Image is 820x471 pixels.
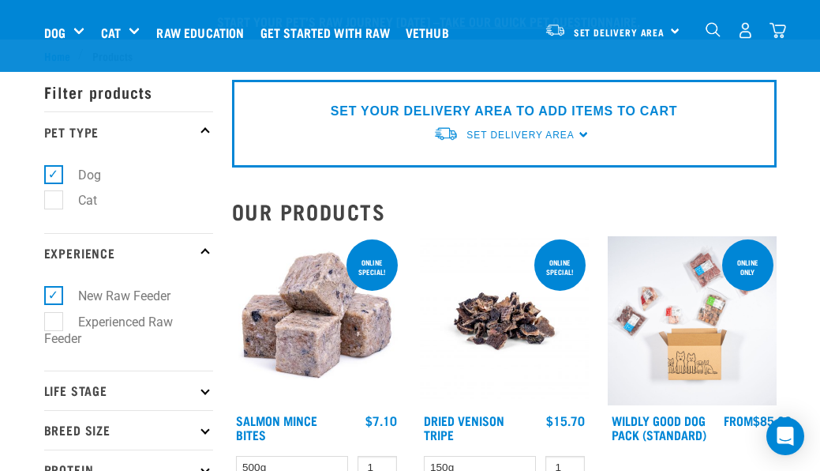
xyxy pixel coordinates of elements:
[346,251,398,284] div: ONLINE SPECIAL!
[724,416,753,424] span: FROM
[546,413,585,428] div: $15.70
[766,417,804,455] div: Open Intercom Messenger
[574,29,665,35] span: Set Delivery Area
[365,413,397,428] div: $7.10
[433,126,459,142] img: van-moving.png
[722,251,773,284] div: Online Only
[545,23,566,37] img: van-moving.png
[152,1,256,64] a: Raw Education
[44,23,66,42] a: Dog
[608,236,777,405] img: Dog 0 2sec
[424,416,504,438] a: Dried Venison Tripe
[44,111,213,151] p: Pet Type
[53,190,103,210] label: Cat
[232,199,777,224] h2: Our Products
[236,416,317,438] a: Salmon Mince Bites
[706,22,721,37] img: home-icon-1@2x.png
[53,165,107,185] label: Dog
[53,286,177,306] label: New Raw Feeder
[232,236,401,405] img: 1141 Salmon Mince 01
[331,102,677,121] p: SET YOUR DELIVERY AREA TO ADD ITEMS TO CART
[737,22,754,39] img: user.png
[44,72,213,111] p: Filter products
[769,22,786,39] img: home-icon@2x.png
[612,416,706,438] a: Wildly Good Dog Pack (Standard)
[466,130,574,141] span: Set Delivery Area
[44,371,213,410] p: Life Stage
[101,23,121,42] a: Cat
[534,251,586,284] div: ONLINE SPECIAL!
[724,413,792,428] div: $85.90
[44,233,213,273] p: Experience
[256,1,402,64] a: Get started with Raw
[402,1,461,64] a: Vethub
[420,236,589,405] img: Dried Vension Tripe 1691
[44,410,213,450] p: Breed Size
[44,312,173,349] label: Experienced Raw Feeder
